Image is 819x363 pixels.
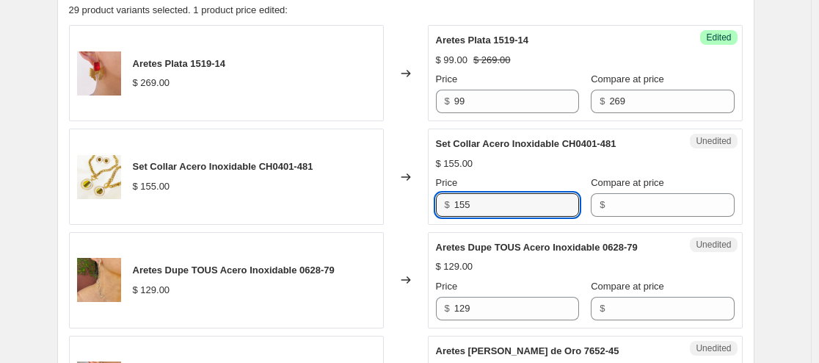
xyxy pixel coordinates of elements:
div: $ 269.00 [133,76,170,90]
span: $ [445,199,450,210]
span: Aretes Plata 1519-14 [436,35,528,46]
span: Unedited [696,342,731,354]
div: $ 155.00 [133,179,170,194]
span: Price [436,177,458,188]
span: Unedited [696,239,731,251]
strike: $ 269.00 [473,53,511,68]
div: $ 129.00 [133,283,170,298]
div: $ 99.00 [436,53,467,68]
span: Compare at price [591,73,664,85]
span: Compare at price [591,281,664,292]
span: $ [600,199,605,210]
span: Set Collar Acero Inoxidable CH0401-481 [436,138,616,149]
span: Unedited [696,135,731,147]
span: Price [436,73,458,85]
span: Aretes Dupe TOUS Acero Inoxidable 0628-79 [133,265,335,276]
span: Aretes [PERSON_NAME] de Oro 7652-45 [436,345,619,356]
span: 29 product variants selected. 1 product price edited: [69,4,288,15]
img: 3085045343_80x.png [77,155,121,199]
span: $ [445,96,450,107]
span: Aretes Plata 1519-14 [133,58,225,69]
span: Aretes Dupe TOUS Acero Inoxidable 0628-79 [436,242,638,253]
div: $ 155.00 [436,157,473,171]
span: $ [600,96,605,107]
span: Compare at price [591,177,664,188]
span: Edited [706,32,731,43]
span: $ [445,303,450,314]
img: 3055861169_80x.jpg [77,51,121,96]
span: Set Collar Acero Inoxidable CH0401-481 [133,161,313,172]
div: $ 129.00 [436,259,473,274]
span: $ [600,303,605,314]
img: 0628-79-_129ACEROINOXDUPETOUS_80x.jpg [77,258,121,302]
span: Price [436,281,458,292]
